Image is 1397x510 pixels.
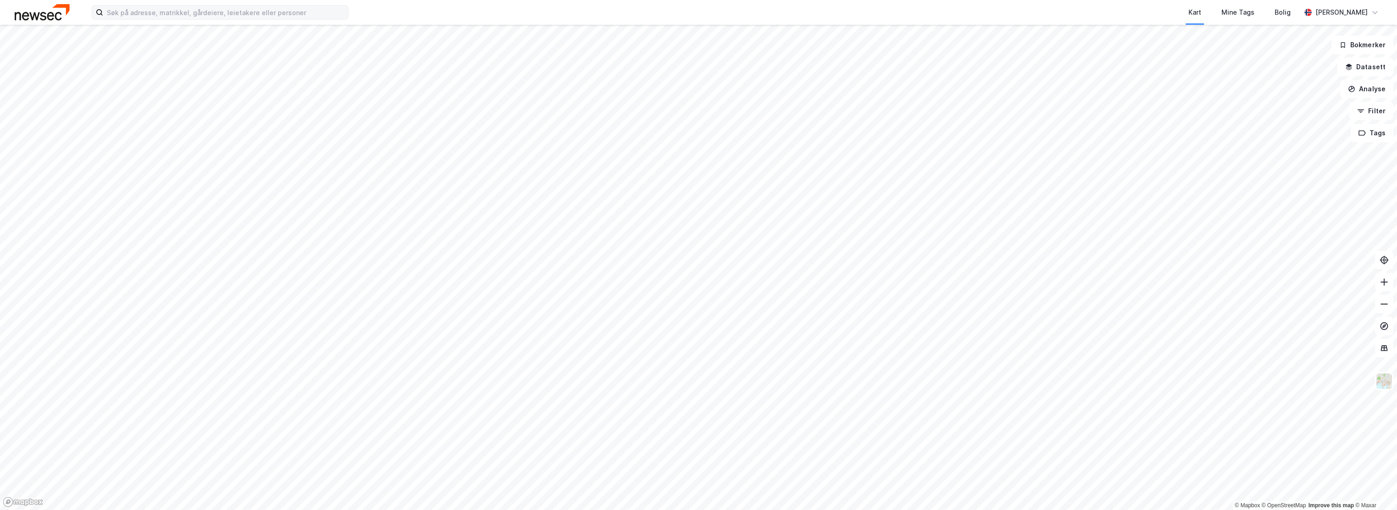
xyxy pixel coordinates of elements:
[1275,7,1291,18] div: Bolig
[1188,7,1201,18] div: Kart
[1221,7,1254,18] div: Mine Tags
[103,6,348,19] input: Søk på adresse, matrikkel, gårdeiere, leietakere eller personer
[1315,7,1368,18] div: [PERSON_NAME]
[1351,466,1397,510] iframe: Chat Widget
[1351,466,1397,510] div: Kontrollprogram for chat
[15,4,70,20] img: newsec-logo.f6e21ccffca1b3a03d2d.png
